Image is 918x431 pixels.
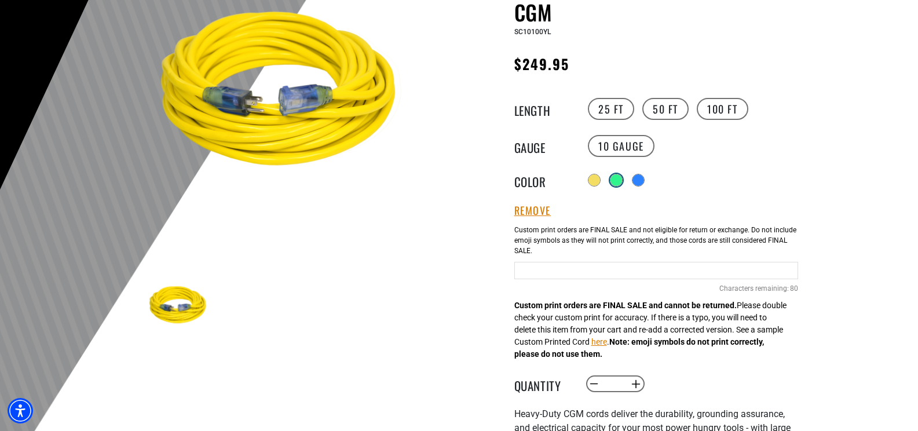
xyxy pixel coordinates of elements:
[588,135,654,157] label: 10 Gauge
[514,53,570,74] span: $249.95
[514,173,572,188] legend: Color
[146,272,213,339] img: yellow
[591,336,607,348] button: here
[514,377,572,392] label: Quantity
[588,98,634,120] label: 25 FT
[514,138,572,154] legend: Gauge
[514,204,551,217] button: Remove
[697,98,748,120] label: 100 FT
[790,283,798,294] span: 80
[514,262,798,279] input: Yellow Cables
[514,337,764,359] strong: Note: emoji symbols do not print correctly, please do not use them.
[642,98,689,120] label: 50 FT
[514,28,551,36] span: SC10100YL
[514,101,572,116] legend: Length
[719,284,789,293] span: Characters remaining:
[8,398,33,423] div: Accessibility Menu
